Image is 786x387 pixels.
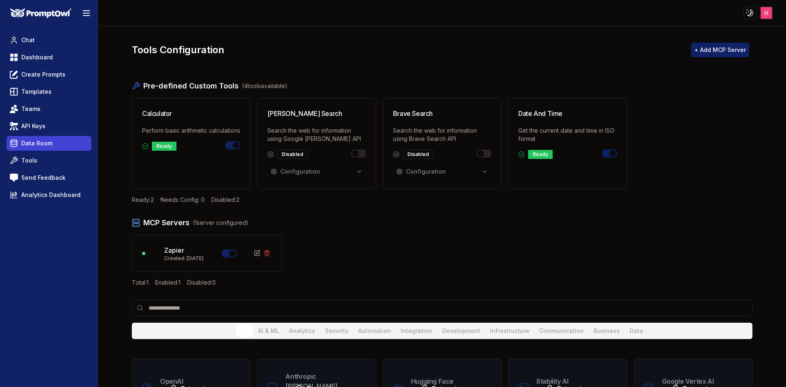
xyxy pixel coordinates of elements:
[518,109,562,118] h3: Date And Time
[21,88,52,96] span: Templates
[477,149,491,158] button: Toggle brave_search
[143,217,190,229] h2: MCP Servers
[320,324,353,337] button: Security
[396,324,437,337] button: Integration
[267,127,366,143] p: Search the web for information using Google [PERSON_NAME] API
[152,142,176,151] div: Ready
[589,324,625,337] button: Business
[142,127,240,135] p: Perform basic arithmetic calculations
[21,156,37,165] span: Tools
[132,43,224,57] h1: Tools Configuration
[142,109,172,118] h3: Calculator
[7,119,91,134] a: API Keys
[160,196,205,204] span: Needs Config: 0
[393,109,433,118] h3: Brave Search
[21,36,35,44] span: Chat
[21,139,52,147] span: Data Room
[534,324,589,337] button: Communication
[262,248,272,258] button: Delete server
[155,278,181,287] span: Enabled: 1
[226,141,240,149] button: Toggle calculator
[21,174,65,182] span: Send Feedback
[10,174,18,182] img: feedback
[242,82,287,90] span: ( 4 tool s available)
[21,53,53,61] span: Dashboard
[252,248,262,258] button: Edit server
[277,150,308,159] div: Disabled
[528,150,553,159] div: Ready
[7,170,91,185] a: Send Feedback
[437,324,485,337] button: Development
[187,278,216,287] span: Disabled: 0
[7,136,91,151] a: Data Room
[602,149,617,158] button: Toggle date_and_time
[518,127,617,143] p: Get the current date and time in ISO format
[393,127,491,143] p: Search the web for information using Brave Search API
[222,249,237,258] button: Toggle Zapier
[7,33,91,48] a: Chat
[21,122,45,130] span: API Keys
[211,196,239,204] span: Disabled: 2
[21,70,65,79] span: Create Prompts
[7,102,91,116] a: Teams
[132,278,149,287] span: Total: 1
[193,219,248,227] span: ( 1 server configured)
[132,196,154,204] span: Ready: 2
[10,8,72,18] img: PromptOwl
[21,191,81,199] span: Analytics Dashboard
[691,43,749,57] button: + Add MCP Server
[351,149,366,158] button: Toggle serper_search
[284,324,320,337] button: Analytics
[236,324,253,337] button: All
[761,7,772,19] img: ACg8ocJJXoBNX9W-FjmgwSseULRJykJmqCZYzqgfQpEi3YodQgNtRg=s96-c
[143,80,239,92] h2: Pre-defined Custom Tools
[353,324,396,337] button: Automation
[403,150,434,159] div: Disabled
[625,324,648,337] button: Data
[7,67,91,82] a: Create Prompts
[21,105,41,113] span: Teams
[161,245,207,262] div: Zapier
[7,188,91,202] a: Analytics Dashboard
[7,153,91,168] a: Tools
[485,324,534,337] button: Infrastructure
[253,324,284,337] button: AI & ML
[7,84,91,99] a: Templates
[142,252,145,255] div: "Server is enabled
[267,109,342,118] h3: [PERSON_NAME] Search
[164,255,203,262] p: Created: [DATE]
[7,50,91,65] a: Dashboard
